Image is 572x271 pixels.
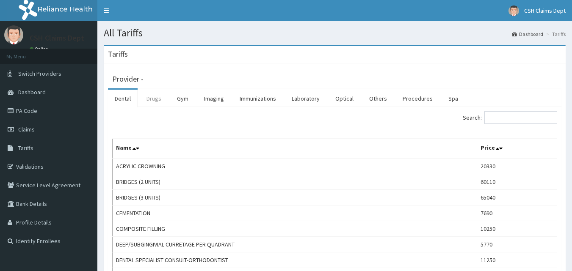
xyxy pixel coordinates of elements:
img: User Image [508,5,519,16]
span: Claims [18,126,35,133]
label: Search: [463,111,557,124]
td: 65040 [477,190,557,205]
h1: All Tariffs [104,27,566,38]
a: Imaging [197,90,231,107]
span: CSH Claims Dept [524,7,566,14]
span: Tariffs [18,144,33,152]
td: 20330 [477,158,557,174]
a: Online [30,46,50,52]
th: Price [477,139,557,159]
td: CEMENTATION [113,205,477,221]
h3: Provider - [112,75,144,83]
td: 7690 [477,205,557,221]
td: DEEP/SUBGINGIVIAL CURRETAGE PER QUADRANT [113,237,477,252]
a: Drugs [140,90,168,107]
td: BRIDGES (2 UNITS) [113,174,477,190]
li: Tariffs [544,30,566,38]
p: CSH Claims Dept [30,34,84,42]
td: 11250 [477,252,557,268]
a: Spa [442,90,465,107]
a: Dental [108,90,138,107]
a: Dashboard [512,30,543,38]
a: Optical [329,90,360,107]
th: Name [113,139,477,159]
td: BRIDGES (3 UNITS) [113,190,477,205]
img: User Image [4,25,23,44]
td: COMPOSITE FILLING [113,221,477,237]
a: Others [362,90,394,107]
td: 5770 [477,237,557,252]
input: Search: [484,111,557,124]
td: DENTAL SPECIALIST CONSULT-ORTHODONTIST [113,252,477,268]
span: Switch Providers [18,70,61,77]
a: Gym [170,90,195,107]
a: Laboratory [285,90,326,107]
a: Procedures [396,90,439,107]
h3: Tariffs [108,50,128,58]
td: 10250 [477,221,557,237]
span: Dashboard [18,88,46,96]
td: ACRYLIC CROWNING [113,158,477,174]
a: Immunizations [233,90,283,107]
td: 60110 [477,174,557,190]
